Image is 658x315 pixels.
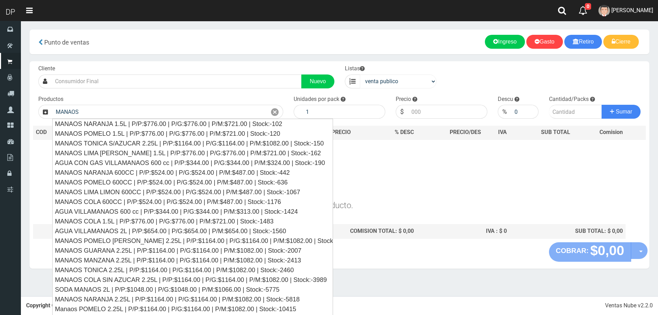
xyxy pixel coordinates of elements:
[511,105,539,119] input: 000
[603,35,639,49] a: Cierre
[53,275,333,285] div: MANAOS COLA SIN AZUCAR 2.25L | P/P:$1164.00 | P/G:$1164.00 | P/M:$1082.00 | Stock:-3989
[345,65,365,73] label: Listas
[408,105,487,119] input: 000
[498,105,511,119] div: %
[36,150,570,210] h3: Debes agregar un producto.
[549,105,602,119] input: Cantidad
[53,246,333,255] div: MANAOS GUARANA 2.25L | P/P:$1164.00 | P/G:$1164.00 | P/M:$1082.00 | Stock:-2007
[53,294,333,304] div: MANAOS NARANJA 2.25L | P/P:$1164.00 | P/G:$1164.00 | P/M:$1082.00 | Stock:-5818
[616,109,632,115] span: Sumar
[53,216,333,226] div: MANAOS COLA 1.5L | P/P:$776.00 | P/G:$776.00 | P/M:$721.00 | Stock:-1483
[598,5,610,16] img: User Image
[450,129,481,135] span: PRECIO/DES
[53,226,333,236] div: AGUA VILLAMANAOS 2L | P/P:$654.00 | P/G:$654.00 | P/M:$654.00 | Stock:-1560
[396,95,411,103] label: Precio
[52,105,267,119] input: Introduzca el nombre del producto
[541,128,570,136] span: SUB TOTAL
[294,227,414,235] div: COMISION TOTAL: $ 0,00
[53,178,333,187] div: MANAOS POMELO 600CC | P/P:$524.00 | P/G:$524.00 | P/M:$487.00 | Stock:-636
[53,158,333,168] div: AGUA CON GAS VILLAMANAOS 600 cc | P/P:$344.00 | P/G:$344.00 | P/M:$324.00 | Stock:-190
[526,35,563,49] a: Gasto
[585,3,591,10] span: 0
[549,95,589,103] label: Cantidad/Packs
[602,105,641,119] button: Sumar
[26,302,124,309] strong: Copyright © [DATE]-[DATE]
[485,35,525,49] a: Ingreso
[611,7,653,14] span: [PERSON_NAME]
[498,129,507,135] span: IVA
[498,95,513,103] label: Descu
[599,128,623,136] span: Comision
[605,302,653,310] div: Ventas Nube v2.2.0
[53,265,333,275] div: MANAOS TONICA 2.25L | P/P:$1164.00 | P/G:$1164.00 | P/M:$1082.00 | Stock:-2460
[556,247,589,254] strong: COBRAR:
[590,243,624,258] strong: $0,00
[53,129,333,139] div: MANAOS POMELO 1.5L | P/P:$776.00 | P/G:$776.00 | P/M:$721.00 | Stock:-120
[44,39,89,46] span: Punto de ventas
[53,197,333,207] div: MANAOS COLA 600CC | P/P:$524.00 | P/G:$524.00 | P/M:$487.00 | Stock:-1176
[549,242,632,262] button: COBRAR: $0,00
[512,227,623,235] div: SUB TOTAL: $ 0,00
[302,105,385,119] input: 1
[53,304,333,314] div: Manaos POMELO 2.25L | P/P:$1164.00 | P/G:$1164.00 | P/M:$1082.00 | Stock:-10415
[53,187,333,197] div: MANAOS LIMA LIMON 600CC | P/P:$524.00 | P/G:$524.00 | P/M:$487.00 | Stock:-1067
[53,285,333,294] div: SODA MANAOS 2L | P/P:$1048.00 | P/G:$1048.00 | P/M:$1066.00 | Stock:-5775
[419,227,507,235] div: IVA : $ 0
[38,95,63,103] label: Productos
[564,35,602,49] a: Retiro
[332,128,351,136] span: PRECIO
[53,255,333,265] div: MANAOS MANZANA 2.25L | P/P:$1164.00 | P/G:$1164.00 | P/M:$1082.00 | Stock:-2413
[53,119,333,129] div: MANAOS NARANJA 1.5L | P/P:$776.00 | P/G:$776.00 | P/M:$721.00 | Stock:-102
[396,105,408,119] div: $
[53,207,333,216] div: AGUA VILLAMANAOS 600 cc | P/P:$344.00 | P/G:$344.00 | P/M:$313.00 | Stock:-1424
[53,139,333,148] div: MANAOS TONICA S/AZUCAR 2.25L | P/P:$1164.00 | P/G:$1164.00 | P/M:$1082.00 | Stock:-150
[395,129,414,135] span: % DESC
[38,65,55,73] label: Cliente
[301,74,334,88] a: Nuevo
[53,236,333,246] div: MANAOS POMELO [PERSON_NAME] 2.25L | P/P:$1164.00 | P/G:$1164.00 | P/M:$1082.00 | Stock:-1667
[33,126,63,140] th: COD
[52,74,302,88] input: Consumidor Final
[53,148,333,158] div: MANAOS LIMA [PERSON_NAME] 1.5L | P/P:$776.00 | P/G:$776.00 | P/M:$721.00 | Stock:-162
[53,168,333,178] div: MANAOS NARANJA 600CC | P/P:$524.00 | P/G:$524.00 | P/M:$487.00 | Stock:-442
[294,95,339,103] label: Unidades por pack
